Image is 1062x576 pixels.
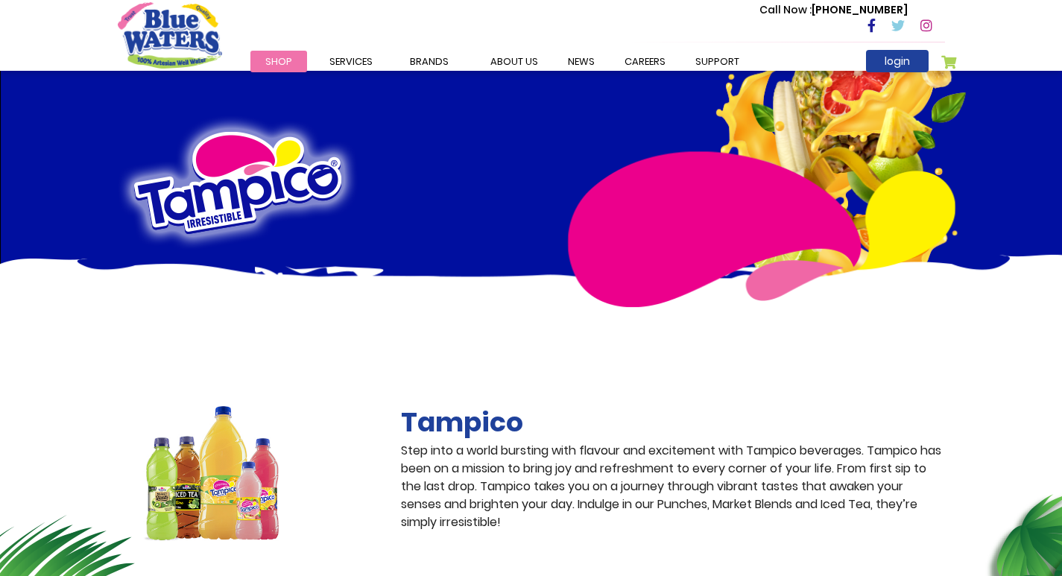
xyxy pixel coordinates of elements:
[475,51,553,72] a: about us
[329,54,373,69] span: Services
[118,2,222,68] a: store logo
[410,54,449,69] span: Brands
[395,51,464,72] a: Brands
[553,51,610,72] a: News
[315,51,388,72] a: Services
[610,51,680,72] a: careers
[759,2,908,18] p: [PHONE_NUMBER]
[250,51,307,72] a: Shop
[401,406,945,438] h2: Tampico
[401,442,945,531] p: Step into a world bursting with flavour and excitement with Tampico beverages. Tampico has been o...
[680,51,754,72] a: support
[265,54,292,69] span: Shop
[759,2,812,17] span: Call Now :
[866,50,929,72] a: login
